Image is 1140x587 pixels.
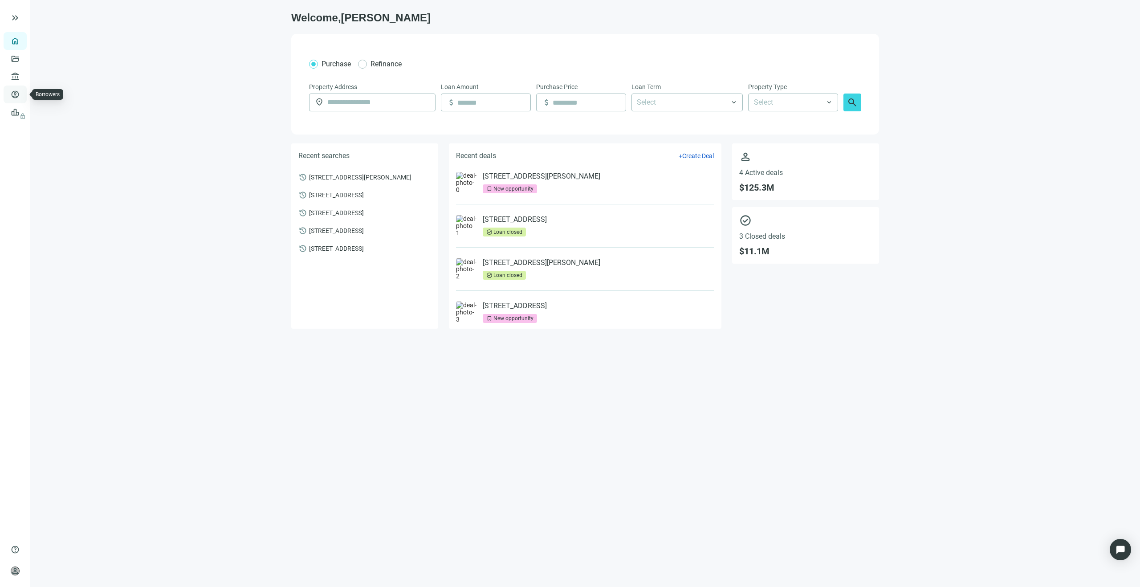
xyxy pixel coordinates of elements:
[542,98,551,107] span: attach_money
[739,246,872,257] span: $ 11.1M
[739,168,872,177] span: 4 Active deals
[678,152,714,160] button: +Create Deal
[298,151,350,161] h5: Recent searches
[11,545,20,554] span: help
[309,82,357,92] span: Property Address
[483,172,600,181] a: [STREET_ADDRESS][PERSON_NAME]
[309,173,411,181] span: [STREET_ADDRESS][PERSON_NAME]
[298,208,307,217] span: history
[298,226,307,235] span: history
[486,186,493,192] span: bookmark
[309,191,364,199] span: [STREET_ADDRESS]
[456,302,477,323] img: deal-photo-3
[682,152,714,159] span: Create Deal
[679,152,682,159] span: +
[493,314,533,323] div: New opportunity
[456,215,477,236] img: deal-photo-1
[483,302,547,310] a: [STREET_ADDRESS]
[483,258,600,267] a: [STREET_ADDRESS][PERSON_NAME]
[456,258,477,280] img: deal-photo-2
[483,215,547,224] a: [STREET_ADDRESS]
[456,172,477,193] img: deal-photo-0
[631,82,661,92] span: Loan Term
[739,232,872,241] span: 3 Closed deals
[493,271,522,280] div: Loan closed
[309,244,364,252] span: [STREET_ADDRESS]
[447,98,456,107] span: attach_money
[739,214,872,227] span: check_circle
[441,82,479,92] span: Loan Amount
[486,229,493,235] span: check_circle
[748,82,787,92] span: Property Type
[493,228,522,236] div: Loan closed
[309,226,364,234] span: [STREET_ADDRESS]
[298,173,307,182] span: history
[298,244,307,253] span: history
[315,98,324,106] span: location_on
[11,567,20,575] span: person
[1110,539,1131,560] div: Open Intercom Messenger
[10,12,20,23] button: keyboard_double_arrow_right
[739,151,872,163] span: person
[739,182,872,193] span: $ 125.3M
[486,315,493,322] span: bookmark
[298,191,307,200] span: history
[847,97,858,108] span: search
[536,82,578,92] span: Purchase Price
[843,94,861,111] button: search
[322,60,351,68] span: Purchase
[309,208,364,216] span: [STREET_ADDRESS]
[493,184,533,193] div: New opportunity
[456,151,496,161] h5: Recent deals
[291,11,879,25] h1: Welcome, [PERSON_NAME]
[486,272,493,278] span: check_circle
[370,60,402,68] span: Refinance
